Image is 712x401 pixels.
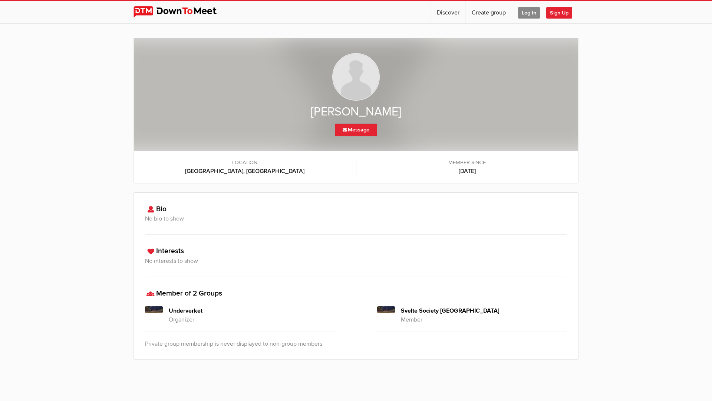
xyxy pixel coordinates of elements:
h3: Interests [145,246,567,257]
h2: [PERSON_NAME] [149,104,563,120]
h3: No interests to show [145,257,567,265]
h4: Svelte Society [GEOGRAPHIC_DATA] [401,306,567,315]
span: Member since [364,159,571,167]
p: Organizer [169,315,335,324]
b: [GEOGRAPHIC_DATA], [GEOGRAPHIC_DATA] [141,167,349,176]
h3: No bio to show [145,214,567,223]
h3: Bio [145,204,567,215]
h3: Member of 2 Groups [145,288,567,299]
span: Sign Up [546,7,572,19]
p: Member [401,315,567,324]
a: Log In [512,1,546,23]
h4: Underverket [169,306,335,315]
img: DownToMeet [133,6,228,17]
span: Log In [518,7,540,19]
span: LOCATION [141,159,349,167]
p: Private group membership is never displayed to non-group members [145,339,567,348]
a: Sign Up [546,1,578,23]
a: Create group [466,1,512,23]
a: Message [335,124,377,136]
a: Discover [431,1,465,23]
img: Fabian Mossberg [332,53,380,101]
b: [DATE] [364,167,571,176]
